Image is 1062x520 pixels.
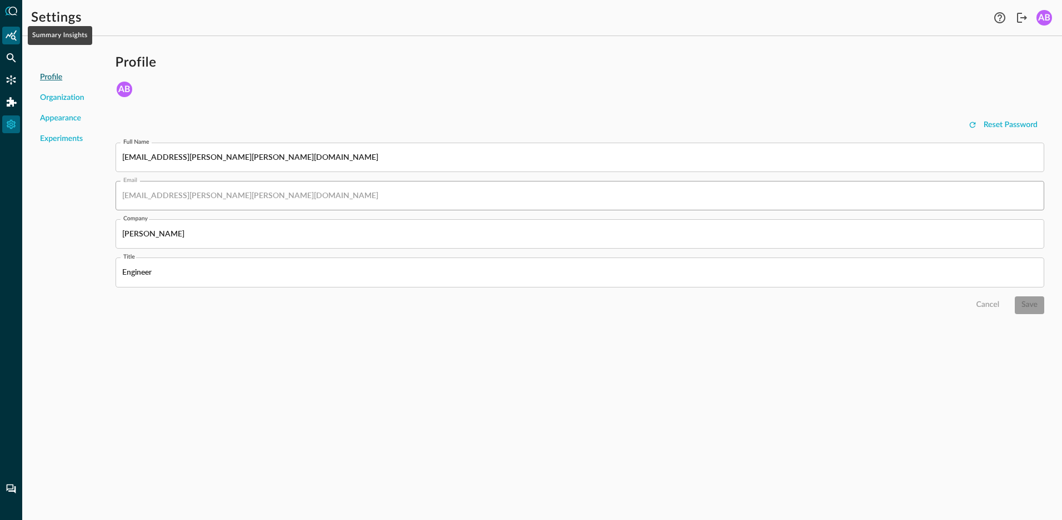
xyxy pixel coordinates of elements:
label: Full Name [123,138,149,147]
span: Organization [40,92,84,104]
button: Logout [1013,9,1031,27]
label: title [123,253,135,261]
div: Reset Password [984,118,1038,132]
div: Summary Insights [28,26,92,45]
div: AB [117,82,132,97]
div: Settings [2,115,20,133]
span: Appearance [40,113,81,124]
div: Connectors [2,71,20,89]
div: Addons [3,93,21,111]
h1: Profile [116,54,1044,72]
div: Summary Insights [2,27,20,44]
div: Federated Search [2,49,20,67]
button: Help [991,9,1009,27]
h1: Settings [31,9,82,27]
button: Reset Password [961,116,1044,134]
span: Profile [40,72,62,83]
label: company [123,214,148,223]
span: Experiments [40,133,83,145]
div: AB [1036,10,1052,26]
div: Chat [2,480,20,498]
label: Email [123,176,137,185]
